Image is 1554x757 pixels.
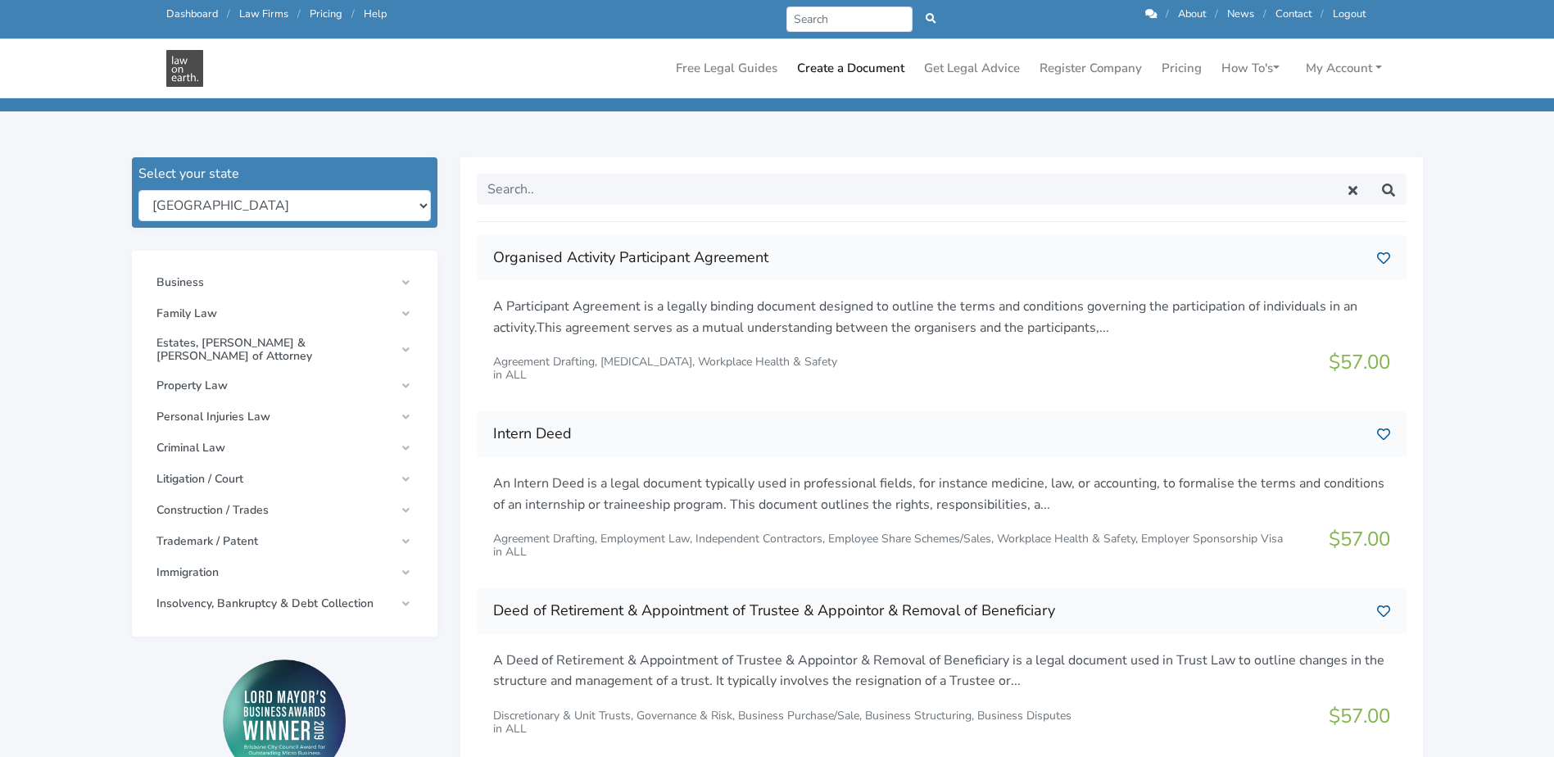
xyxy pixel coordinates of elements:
a: Organised Activity Participant Agreement A Participant Agreement is a legally binding document de... [477,235,1407,396]
a: Family Law [148,299,421,329]
h3: Organised Activity Participant Agreement [493,245,1364,271]
img: Documents in [166,50,203,87]
span: / [351,7,355,21]
span: Property Law [156,379,395,392]
p: A Participant Agreement is a legally binding document designed to outline the terms and condition... [493,297,1390,338]
h3: Deed of Retirement & Appointment of Trustee & Appointor & Removal of Beneficiary [493,598,1364,624]
a: Construction / Trades [148,496,421,525]
a: Property Law [148,371,421,401]
span: $57.00 [1329,349,1390,375]
span: Personal Injuries Law [156,410,395,424]
span: Family Law [156,307,395,320]
input: Search.. [477,174,1336,205]
a: Create a Document [791,52,911,84]
a: Immigration [148,558,421,587]
span: / [227,7,230,21]
span: Insolvency, Bankruptcy & Debt Collection [156,597,395,610]
a: Deed of Retirement & Appointment of Trustee & Appointor & Removal of Beneficiary A Deed of Retire... [477,588,1407,749]
a: Personal Injuries Law [148,402,421,432]
a: My Account [1299,52,1389,84]
span: Immigration [156,566,395,579]
span: Criminal Law [156,442,395,455]
a: About [1178,7,1206,21]
a: Contact [1275,7,1312,21]
span: / [297,7,301,21]
span: / [1215,7,1218,21]
span: Litigation / Court [156,473,395,486]
span: $57.00 [1329,526,1390,552]
a: Pricing [310,7,342,21]
a: Business [148,268,421,297]
div: Discretionary & Unit Trusts, Governance & Risk, Business Purchase/Sale, Business Structuring, Bus... [493,709,1071,736]
a: Intern Deed An Intern Deed is a legal document typically used in professional fields, for instanc... [477,411,1407,572]
input: Search [786,7,913,32]
a: How To's [1215,52,1286,84]
span: / [1166,7,1169,21]
span: Construction / Trades [156,504,395,517]
a: Trademark / Patent [148,527,421,556]
a: Criminal Law [148,433,421,463]
div: Select your state [138,164,431,184]
a: Logout [1333,7,1366,21]
a: Insolvency, Bankruptcy & Debt Collection [148,589,421,619]
a: Estates, [PERSON_NAME] & [PERSON_NAME] of Attorney [148,330,421,369]
p: A Deed of Retirement & Appointment of Trustee & Appointor & Removal of Beneficiary is a legal doc... [493,650,1390,692]
div: Agreement Drafting, [MEDICAL_DATA], Workplace Health & Safety in ALL [493,356,837,382]
a: Help [364,7,387,21]
span: Estates, [PERSON_NAME] & [PERSON_NAME] of Attorney [156,337,395,363]
a: Get Legal Advice [917,52,1026,84]
a: Dashboard [166,7,218,21]
h3: Intern Deed [493,421,1364,447]
span: Business [156,276,395,289]
span: / [1321,7,1324,21]
span: $57.00 [1329,703,1390,729]
div: Agreement Drafting, Employment Law, Independent Contractors, Employee Share Schemes/Sales, Workpl... [493,533,1283,559]
a: Register Company [1033,52,1149,84]
p: An Intern Deed is a legal document typically used in professional fields, for instance medicine, ... [493,474,1390,515]
span: / [1263,7,1266,21]
a: Free Legal Guides [669,52,784,84]
a: Litigation / Court [148,465,421,494]
a: News [1227,7,1254,21]
span: Trademark / Patent [156,535,395,548]
a: Pricing [1155,52,1208,84]
a: Law Firms [239,7,288,21]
